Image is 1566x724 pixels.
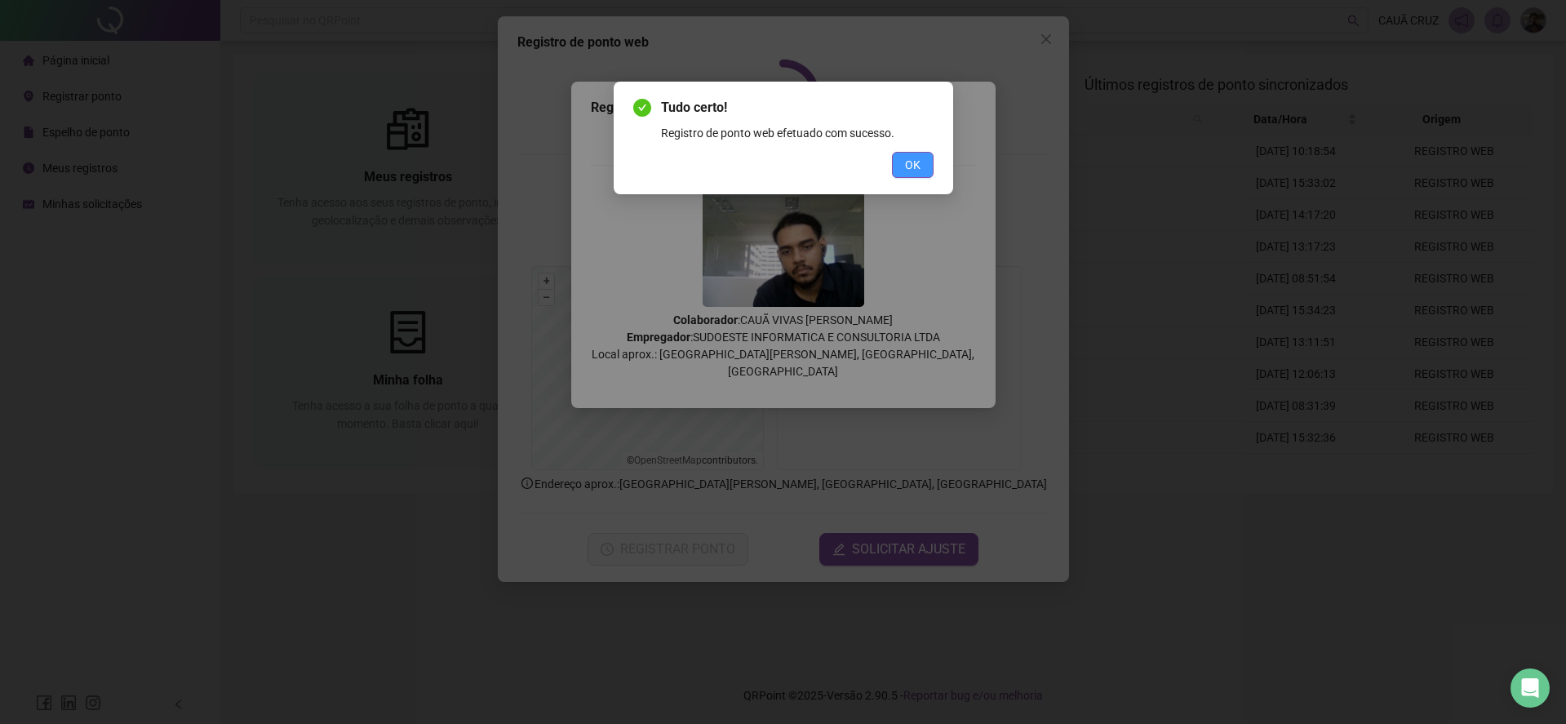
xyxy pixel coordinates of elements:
span: check-circle [633,99,651,117]
span: OK [905,156,921,174]
span: Tudo certo! [661,98,934,118]
button: OK [892,152,934,178]
div: Registro de ponto web efetuado com sucesso. [661,124,934,142]
div: Open Intercom Messenger [1511,668,1550,708]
